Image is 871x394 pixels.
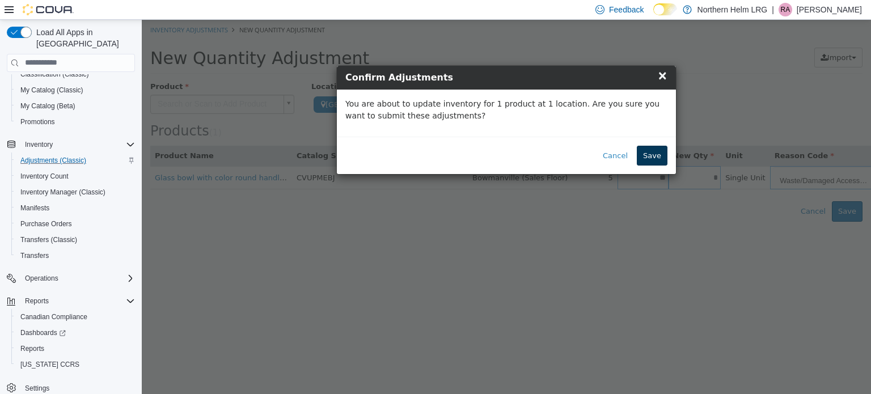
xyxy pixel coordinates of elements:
[20,219,72,228] span: Purchase Orders
[16,358,135,371] span: Washington CCRS
[25,274,58,283] span: Operations
[25,140,53,149] span: Inventory
[16,342,49,355] a: Reports
[16,233,82,247] a: Transfers (Classic)
[11,66,139,82] button: Classification (Classic)
[16,115,60,129] a: Promotions
[16,185,135,199] span: Inventory Manager (Classic)
[16,170,135,183] span: Inventory Count
[20,272,63,285] button: Operations
[11,341,139,357] button: Reports
[32,27,135,49] span: Load All Apps in [GEOGRAPHIC_DATA]
[20,328,66,337] span: Dashboards
[20,294,53,308] button: Reports
[2,137,139,152] button: Inventory
[20,235,77,244] span: Transfers (Classic)
[779,3,792,16] div: Rhiannon Adams
[495,126,526,146] button: Save
[16,233,135,247] span: Transfers (Classic)
[20,138,135,151] span: Inventory
[11,309,139,325] button: Canadian Compliance
[204,51,526,65] h4: Confirm Adjustments
[2,293,139,309] button: Reports
[11,152,139,168] button: Adjustments (Classic)
[20,86,83,95] span: My Catalog (Classic)
[11,200,139,216] button: Manifests
[16,185,110,199] a: Inventory Manager (Classic)
[20,204,49,213] span: Manifests
[16,217,135,231] span: Purchase Orders
[25,296,49,306] span: Reports
[20,294,135,308] span: Reports
[16,115,135,129] span: Promotions
[11,357,139,372] button: [US_STATE] CCRS
[16,326,70,340] a: Dashboards
[772,3,774,16] p: |
[16,249,53,262] a: Transfers
[16,99,135,113] span: My Catalog (Beta)
[16,358,84,371] a: [US_STATE] CCRS
[16,326,135,340] span: Dashboards
[16,217,77,231] a: Purchase Orders
[25,384,49,393] span: Settings
[16,201,135,215] span: Manifests
[204,78,526,102] p: You are about to update inventory for 1 product at 1 location. Are you sure you want to submit th...
[11,114,139,130] button: Promotions
[16,67,135,81] span: Classification (Classic)
[16,310,135,324] span: Canadian Compliance
[653,3,677,15] input: Dark Mode
[20,101,75,111] span: My Catalog (Beta)
[11,168,139,184] button: Inventory Count
[609,4,644,15] span: Feedback
[20,251,49,260] span: Transfers
[20,344,44,353] span: Reports
[20,138,57,151] button: Inventory
[20,70,89,79] span: Classification (Classic)
[16,249,135,262] span: Transfers
[11,82,139,98] button: My Catalog (Classic)
[455,126,492,146] button: Cancel
[11,98,139,114] button: My Catalog (Beta)
[16,83,135,97] span: My Catalog (Classic)
[20,360,79,369] span: [US_STATE] CCRS
[11,325,139,341] a: Dashboards
[16,67,94,81] a: Classification (Classic)
[23,4,74,15] img: Cova
[653,15,654,16] span: Dark Mode
[781,3,790,16] span: RA
[11,248,139,264] button: Transfers
[16,170,73,183] a: Inventory Count
[11,216,139,232] button: Purchase Orders
[16,310,92,324] a: Canadian Compliance
[20,188,105,197] span: Inventory Manager (Classic)
[2,270,139,286] button: Operations
[20,172,69,181] span: Inventory Count
[11,184,139,200] button: Inventory Manager (Classic)
[20,117,55,126] span: Promotions
[11,232,139,248] button: Transfers (Classic)
[16,201,54,215] a: Manifests
[20,272,135,285] span: Operations
[20,156,86,165] span: Adjustments (Classic)
[515,49,526,62] span: ×
[16,342,135,355] span: Reports
[16,99,80,113] a: My Catalog (Beta)
[797,3,862,16] p: [PERSON_NAME]
[16,154,135,167] span: Adjustments (Classic)
[697,3,768,16] p: Northern Helm LRG
[20,312,87,321] span: Canadian Compliance
[16,154,91,167] a: Adjustments (Classic)
[16,83,88,97] a: My Catalog (Classic)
